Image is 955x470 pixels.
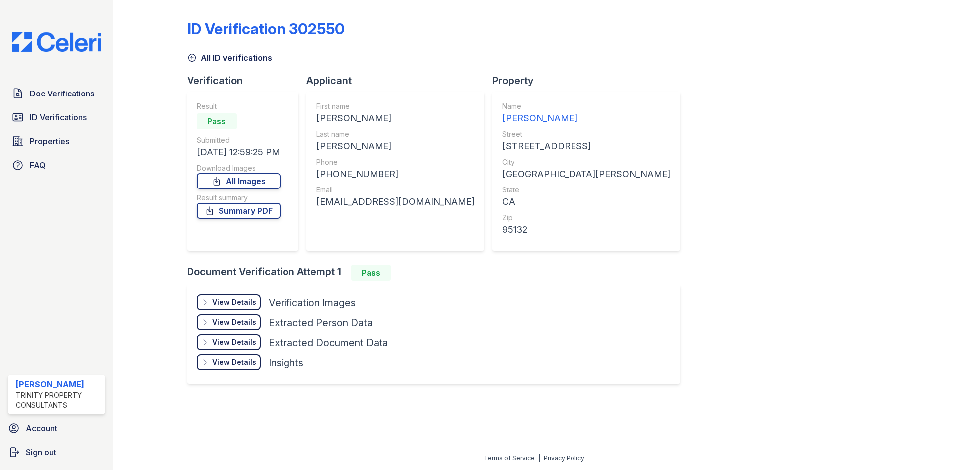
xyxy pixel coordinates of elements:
div: City [502,157,670,167]
div: View Details [212,357,256,367]
a: Properties [8,131,105,151]
span: Sign out [26,446,56,458]
a: All Images [197,173,281,189]
div: Zip [502,213,670,223]
div: State [502,185,670,195]
a: Summary PDF [197,203,281,219]
div: Phone [316,157,475,167]
a: ID Verifications [8,107,105,127]
a: Account [4,418,109,438]
div: Extracted Person Data [269,316,373,330]
span: Account [26,422,57,434]
div: Pass [351,265,391,281]
a: Doc Verifications [8,84,105,103]
a: Sign out [4,442,109,462]
span: Doc Verifications [30,88,94,99]
a: Privacy Policy [544,454,584,462]
div: [PHONE_NUMBER] [316,167,475,181]
div: [DATE] 12:59:25 PM [197,145,281,159]
div: [STREET_ADDRESS] [502,139,670,153]
div: [PERSON_NAME] [16,378,101,390]
div: Verification [187,74,306,88]
a: FAQ [8,155,105,175]
a: Terms of Service [484,454,535,462]
div: [PERSON_NAME] [316,111,475,125]
div: Trinity Property Consultants [16,390,101,410]
div: [EMAIL_ADDRESS][DOMAIN_NAME] [316,195,475,209]
div: | [538,454,540,462]
div: Applicant [306,74,492,88]
div: ID Verification 302550 [187,20,345,38]
div: Property [492,74,688,88]
div: Download Images [197,163,281,173]
div: [GEOGRAPHIC_DATA][PERSON_NAME] [502,167,670,181]
div: Street [502,129,670,139]
div: Insights [269,356,303,370]
div: Name [502,101,670,111]
div: Result summary [197,193,281,203]
div: Email [316,185,475,195]
span: ID Verifications [30,111,87,123]
div: View Details [212,297,256,307]
div: Document Verification Attempt 1 [187,265,688,281]
a: Name [PERSON_NAME] [502,101,670,125]
div: Last name [316,129,475,139]
span: Properties [30,135,69,147]
span: FAQ [30,159,46,171]
div: Result [197,101,281,111]
div: CA [502,195,670,209]
div: [PERSON_NAME] [502,111,670,125]
div: View Details [212,317,256,327]
div: First name [316,101,475,111]
div: 95132 [502,223,670,237]
img: CE_Logo_Blue-a8612792a0a2168367f1c8372b55b34899dd931a85d93a1a3d3e32e68fde9ad4.png [4,32,109,52]
div: Verification Images [269,296,356,310]
div: Pass [197,113,237,129]
div: Extracted Document Data [269,336,388,350]
a: All ID verifications [187,52,272,64]
div: View Details [212,337,256,347]
div: [PERSON_NAME] [316,139,475,153]
div: Submitted [197,135,281,145]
